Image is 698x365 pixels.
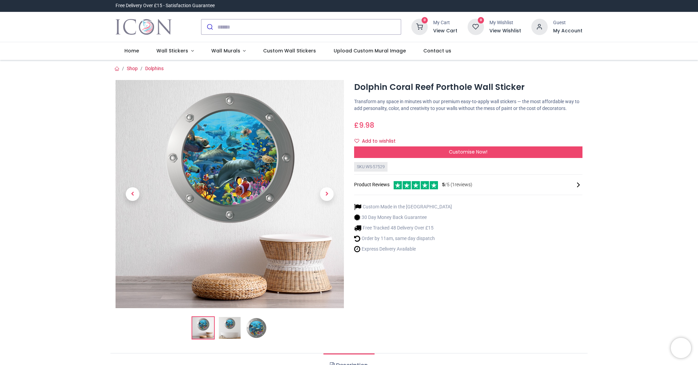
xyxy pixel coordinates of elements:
[489,28,521,34] a: View Wishlist
[354,224,452,232] li: Free Tracked 48 Delivery Over £15
[671,338,691,358] iframe: Brevo live chat
[124,47,139,54] span: Home
[145,66,164,71] a: Dolphins
[354,235,452,242] li: Order by 11am, same day dispatch
[320,187,334,201] span: Next
[263,47,316,54] span: Custom Wall Stickers
[468,24,484,29] a: 0
[354,162,388,172] div: SKU: WS-57529
[310,114,344,274] a: Next
[192,317,214,339] img: Dolphin Coral Reef Porthole Wall Sticker
[156,47,188,54] span: Wall Stickers
[359,120,374,130] span: 9.98
[442,182,445,187] span: 5
[245,317,267,339] img: WS-57529-03
[116,114,150,274] a: Previous
[354,203,452,210] li: Custom Made in the [GEOGRAPHIC_DATA]
[354,120,374,130] span: £
[354,180,582,189] div: Product Reviews
[433,28,457,34] a: View Cart
[411,24,428,29] a: 0
[478,17,484,23] sup: 0
[116,2,215,9] div: Free Delivery Over £15 - Satisfaction Guarantee
[442,181,472,188] span: /5 ( 1 reviews)
[219,317,241,339] img: WS-57529-02
[334,47,406,54] span: Upload Custom Mural Image
[354,98,582,112] p: Transform any space in minutes with our premium easy-to-apply wall stickers — the most affordable...
[553,19,582,26] div: Guest
[354,139,359,143] i: Add to wishlist
[202,42,255,60] a: Wall Murals
[116,80,344,308] img: Dolphin Coral Reef Porthole Wall Sticker
[201,19,217,34] button: Submit
[489,19,521,26] div: My Wishlist
[126,187,139,201] span: Previous
[354,214,452,221] li: 30 Day Money Back Guarantee
[449,148,487,155] span: Customise Now!
[211,47,240,54] span: Wall Murals
[423,47,451,54] span: Contact us
[354,245,452,253] li: Express Delivery Available
[439,2,582,9] iframe: Customer reviews powered by Trustpilot
[127,66,138,71] a: Shop
[148,42,202,60] a: Wall Stickers
[116,17,172,36] img: Icon Wall Stickers
[354,81,582,93] h1: Dolphin Coral Reef Porthole Wall Sticker
[553,28,582,34] a: My Account
[433,19,457,26] div: My Cart
[422,17,428,23] sup: 0
[116,17,172,36] a: Logo of Icon Wall Stickers
[354,136,401,147] button: Add to wishlistAdd to wishlist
